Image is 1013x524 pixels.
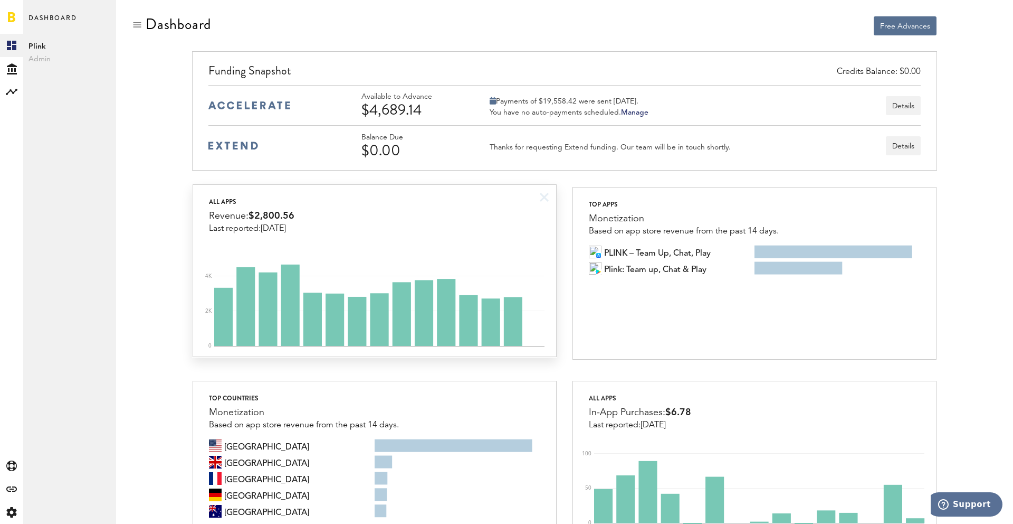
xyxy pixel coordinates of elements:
[209,392,399,405] div: Top countries
[28,12,77,34] span: Dashboard
[886,136,921,155] a: Details
[589,211,779,227] div: Monetization
[209,505,222,518] img: au.svg
[621,109,648,116] a: Manage
[208,142,258,150] img: extend-medium-blue-logo.svg
[589,198,779,211] div: Top apps
[874,16,936,35] button: Free Advances
[886,96,921,115] button: Details
[249,211,294,221] span: $2,800.56
[208,62,920,85] div: Funding Snapshot
[589,392,691,405] div: All apps
[224,489,309,501] span: Germany
[209,456,222,469] img: gb.svg
[596,269,601,275] img: 17.png
[361,133,462,142] div: Balance Due
[224,472,309,485] span: France
[209,472,222,485] img: fr.svg
[209,224,294,233] div: Last reported:
[589,227,779,236] div: Based on app store revenue from the past 14 days.
[589,405,691,420] div: In-App Purchases:
[205,274,212,279] text: 4K
[490,108,648,117] div: You have no auto-payments scheduled.
[209,489,222,501] img: de.svg
[589,246,601,258] img: 100x100bb_s8d0GN8.jpg
[209,208,294,224] div: Revenue:
[837,66,921,78] div: Credits Balance: $0.00
[208,101,290,109] img: accelerate-medium-blue-logo.svg
[146,16,211,33] div: Dashboard
[208,343,212,349] text: 0
[589,420,691,430] div: Last reported:
[209,195,294,208] div: All apps
[361,92,462,101] div: Available to Advance
[604,246,711,258] span: PLINK – Team Up, Chat, Play
[28,40,111,53] span: Plink
[224,439,309,452] span: United States
[582,451,591,456] text: 100
[28,53,111,65] span: Admin
[205,308,212,314] text: 2K
[361,142,462,159] div: $0.00
[665,408,691,417] span: $6.78
[224,456,309,469] span: United Kingdom
[209,405,399,420] div: Monetization
[585,486,591,491] text: 50
[224,505,309,518] span: Australia
[209,420,399,430] div: Based on app store revenue from the past 14 days.
[931,492,1002,519] iframe: Opens a widget where you can find more information
[490,143,731,152] div: Thanks for requesting Extend funding. Our team will be in touch shortly.
[361,101,462,118] div: $4,689.14
[641,421,666,429] span: [DATE]
[589,262,601,275] img: yjWeWNylWFFRpoLgQUVyPxDfqq3O9dYRdTPZuGJDCjwwvEkrzxOBN5oUuC_igxwX6w
[596,252,601,258] img: 21.png
[261,224,286,233] span: [DATE]
[209,439,222,452] img: us.svg
[490,97,648,106] div: Payments of $19,558.42 were sent [DATE].
[604,262,706,275] span: Plink: Team up, Chat & Play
